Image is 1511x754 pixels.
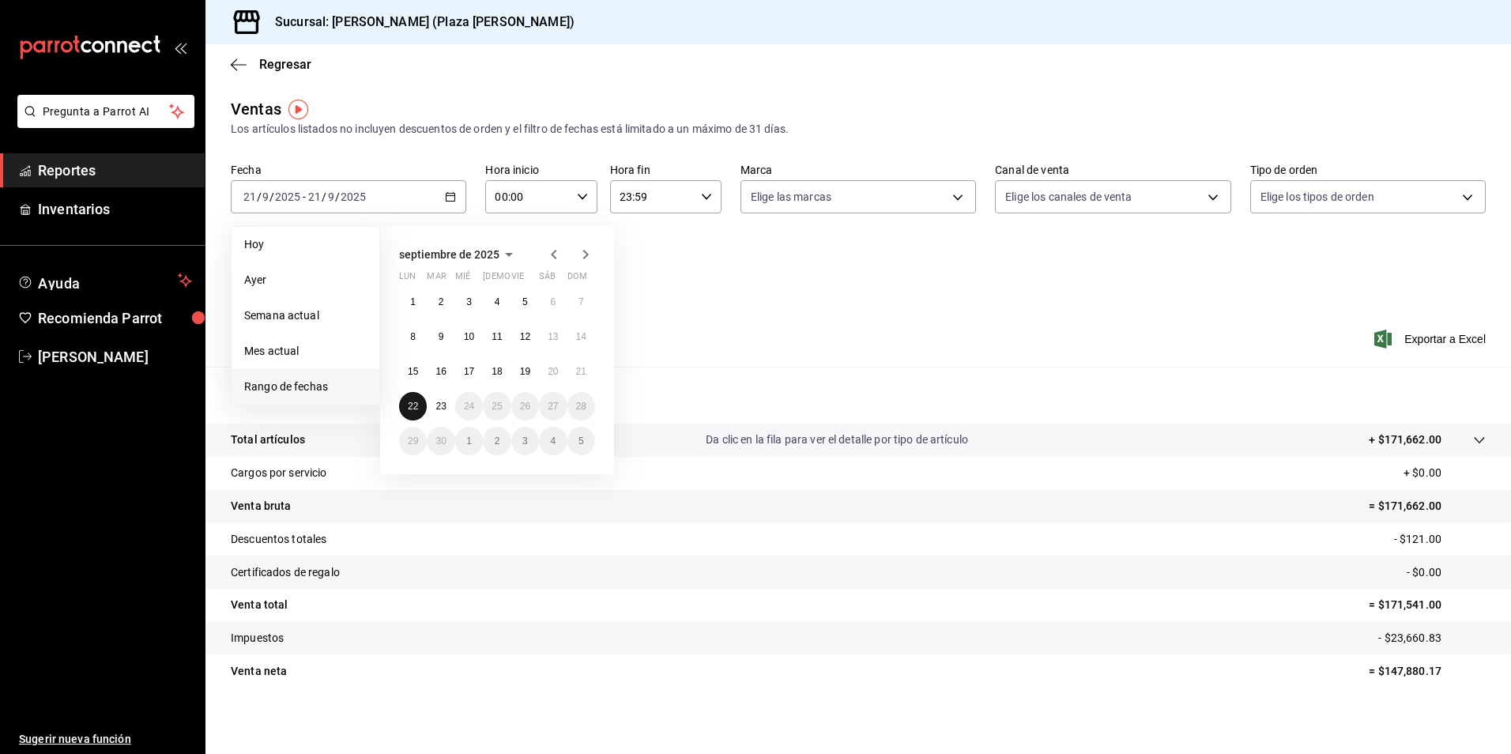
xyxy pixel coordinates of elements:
abbr: 24 de septiembre de 2025 [464,401,474,412]
button: 30 de septiembre de 2025 [427,427,454,455]
span: Recomienda Parrot [38,307,192,329]
span: septiembre de 2025 [399,248,499,261]
input: -- [307,190,322,203]
span: / [322,190,326,203]
span: [PERSON_NAME] [38,346,192,368]
label: Marca [740,164,976,175]
p: + $171,662.00 [1369,432,1441,448]
span: Pregunta a Parrot AI [43,104,170,120]
button: 29 de septiembre de 2025 [399,427,427,455]
p: - $23,660.83 [1378,630,1486,647]
abbr: martes [427,271,446,288]
p: Certificados de regalo [231,564,340,581]
p: Da clic en la fila para ver el detalle por tipo de artículo [706,432,968,448]
button: 19 de septiembre de 2025 [511,357,539,386]
div: Ventas [231,97,281,121]
abbr: 5 de septiembre de 2025 [522,296,528,307]
span: Reportes [38,160,192,181]
abbr: 2 de septiembre de 2025 [439,296,444,307]
span: Regresar [259,57,311,72]
abbr: 3 de septiembre de 2025 [466,296,472,307]
abbr: 14 de septiembre de 2025 [576,331,586,342]
abbr: 27 de septiembre de 2025 [548,401,558,412]
button: 5 de octubre de 2025 [567,427,595,455]
abbr: 4 de septiembre de 2025 [495,296,500,307]
button: 13 de septiembre de 2025 [539,322,567,351]
label: Tipo de orden [1250,164,1486,175]
span: Elige las marcas [751,189,831,205]
p: Venta neta [231,663,287,680]
abbr: 15 de septiembre de 2025 [408,366,418,377]
abbr: 20 de septiembre de 2025 [548,366,558,377]
button: 12 de septiembre de 2025 [511,322,539,351]
a: Pregunta a Parrot AI [11,115,194,131]
label: Hora inicio [485,164,597,175]
abbr: 16 de septiembre de 2025 [435,366,446,377]
input: -- [327,190,335,203]
span: Ayer [244,272,367,288]
button: 22 de septiembre de 2025 [399,392,427,420]
abbr: 19 de septiembre de 2025 [520,366,530,377]
button: 15 de septiembre de 2025 [399,357,427,386]
abbr: 30 de septiembre de 2025 [435,435,446,447]
p: Total artículos [231,432,305,448]
input: -- [243,190,257,203]
span: / [257,190,262,203]
span: Ayuda [38,271,171,290]
abbr: 21 de septiembre de 2025 [576,366,586,377]
p: - $121.00 [1394,531,1486,548]
span: / [335,190,340,203]
button: 9 de septiembre de 2025 [427,322,454,351]
h3: Sucursal: [PERSON_NAME] (Plaza [PERSON_NAME]) [262,13,575,32]
button: 1 de octubre de 2025 [455,427,483,455]
button: 26 de septiembre de 2025 [511,392,539,420]
button: Exportar a Excel [1377,330,1486,349]
button: 14 de septiembre de 2025 [567,322,595,351]
abbr: 18 de septiembre de 2025 [492,366,502,377]
button: 23 de septiembre de 2025 [427,392,454,420]
button: septiembre de 2025 [399,245,518,264]
button: 3 de septiembre de 2025 [455,288,483,316]
button: 11 de septiembre de 2025 [483,322,511,351]
span: Rango de fechas [244,379,367,395]
button: 4 de septiembre de 2025 [483,288,511,316]
abbr: 29 de septiembre de 2025 [408,435,418,447]
p: Venta total [231,597,288,613]
button: Pregunta a Parrot AI [17,95,194,128]
span: Sugerir nueva función [19,731,192,748]
button: 28 de septiembre de 2025 [567,392,595,420]
label: Fecha [231,164,466,175]
p: Impuestos [231,630,284,647]
button: 3 de octubre de 2025 [511,427,539,455]
abbr: 10 de septiembre de 2025 [464,331,474,342]
p: Descuentos totales [231,531,326,548]
span: Hoy [244,236,367,253]
abbr: jueves [483,271,576,288]
button: 21 de septiembre de 2025 [567,357,595,386]
abbr: 12 de septiembre de 2025 [520,331,530,342]
p: Cargos por servicio [231,465,327,481]
abbr: 5 de octubre de 2025 [578,435,584,447]
img: Tooltip marker [288,100,308,119]
input: ---- [340,190,367,203]
button: 16 de septiembre de 2025 [427,357,454,386]
abbr: viernes [511,271,524,288]
label: Canal de venta [995,164,1230,175]
button: 2 de septiembre de 2025 [427,288,454,316]
button: 6 de septiembre de 2025 [539,288,567,316]
abbr: 26 de septiembre de 2025 [520,401,530,412]
span: - [303,190,306,203]
abbr: 11 de septiembre de 2025 [492,331,502,342]
abbr: 4 de octubre de 2025 [550,435,556,447]
button: 4 de octubre de 2025 [539,427,567,455]
button: 20 de septiembre de 2025 [539,357,567,386]
abbr: 17 de septiembre de 2025 [464,366,474,377]
span: / [269,190,274,203]
p: = $171,541.00 [1369,597,1486,613]
abbr: miércoles [455,271,470,288]
button: 27 de septiembre de 2025 [539,392,567,420]
button: 17 de septiembre de 2025 [455,357,483,386]
abbr: lunes [399,271,416,288]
